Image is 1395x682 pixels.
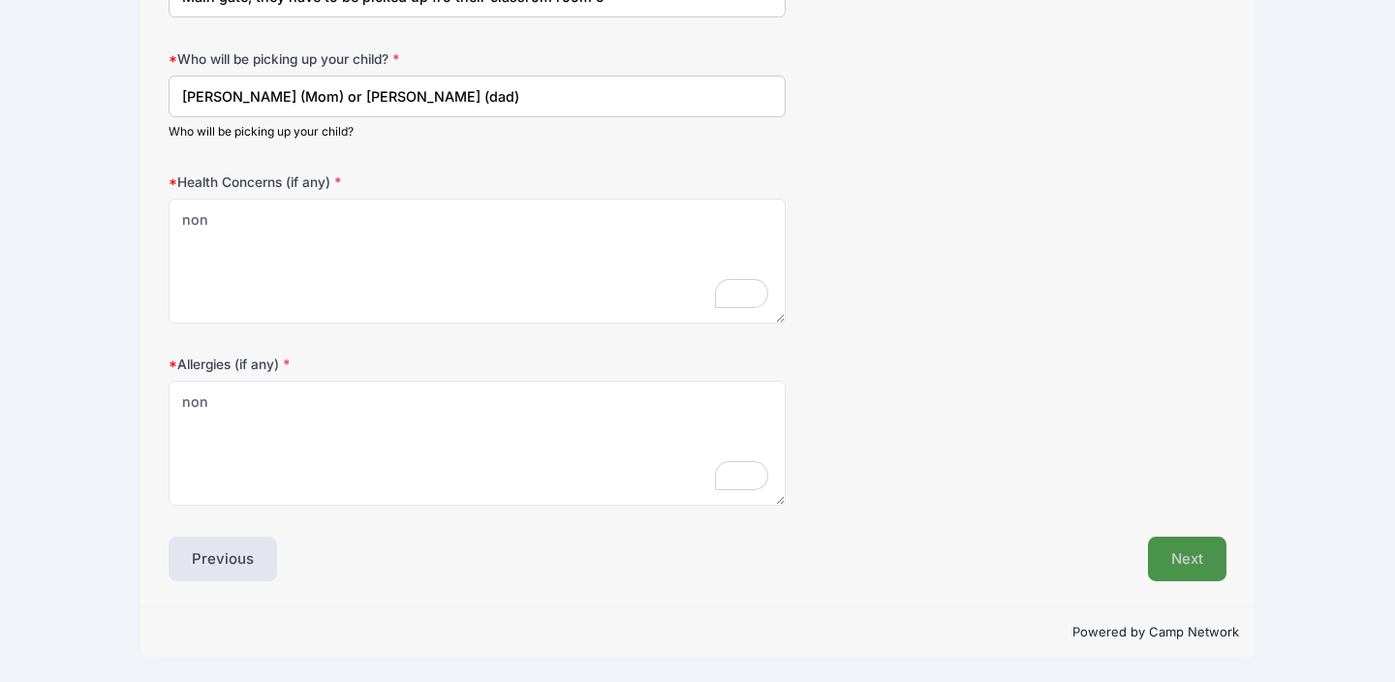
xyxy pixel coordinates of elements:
label: Health Concerns (if any) [169,172,521,192]
button: Previous [169,537,277,581]
p: Powered by Camp Network [156,623,1239,642]
textarea: To enrich screen reader interactions, please activate Accessibility in Grammarly extension settings [169,199,786,324]
button: Next [1148,537,1226,581]
label: Allergies (if any) [169,355,521,374]
div: Who will be picking up your child? [169,123,786,140]
textarea: To enrich screen reader interactions, please activate Accessibility in Grammarly extension settings [169,381,786,506]
label: Who will be picking up your child? [169,49,521,69]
